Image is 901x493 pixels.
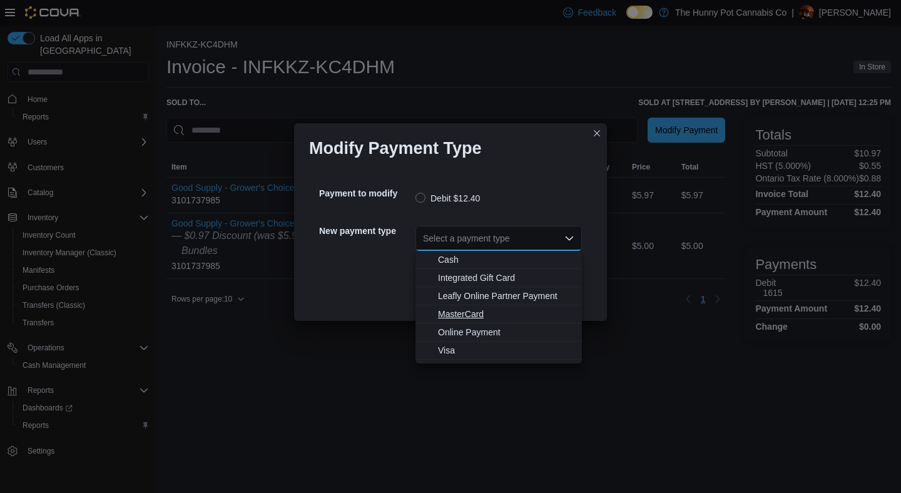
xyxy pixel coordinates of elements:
button: Cash [415,251,582,269]
span: MasterCard [438,308,574,320]
h1: Modify Payment Type [309,138,482,158]
label: Debit $12.40 [415,191,480,206]
button: Close list of options [564,233,574,243]
div: Choose from the following options [415,251,582,360]
button: Online Payment [415,323,582,342]
span: Integrated Gift Card [438,272,574,284]
span: Cash [438,253,574,266]
h5: Payment to modify [319,181,413,206]
button: Closes this modal window [589,126,604,141]
span: Online Payment [438,326,574,338]
h5: New payment type [319,218,413,243]
button: Integrated Gift Card [415,269,582,287]
button: MasterCard [415,305,582,323]
span: Visa [438,344,574,357]
button: Leafly Online Partner Payment [415,287,582,305]
button: Visa [415,342,582,360]
input: Accessible screen reader label [423,231,424,246]
span: Leafly Online Partner Payment [438,290,574,302]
